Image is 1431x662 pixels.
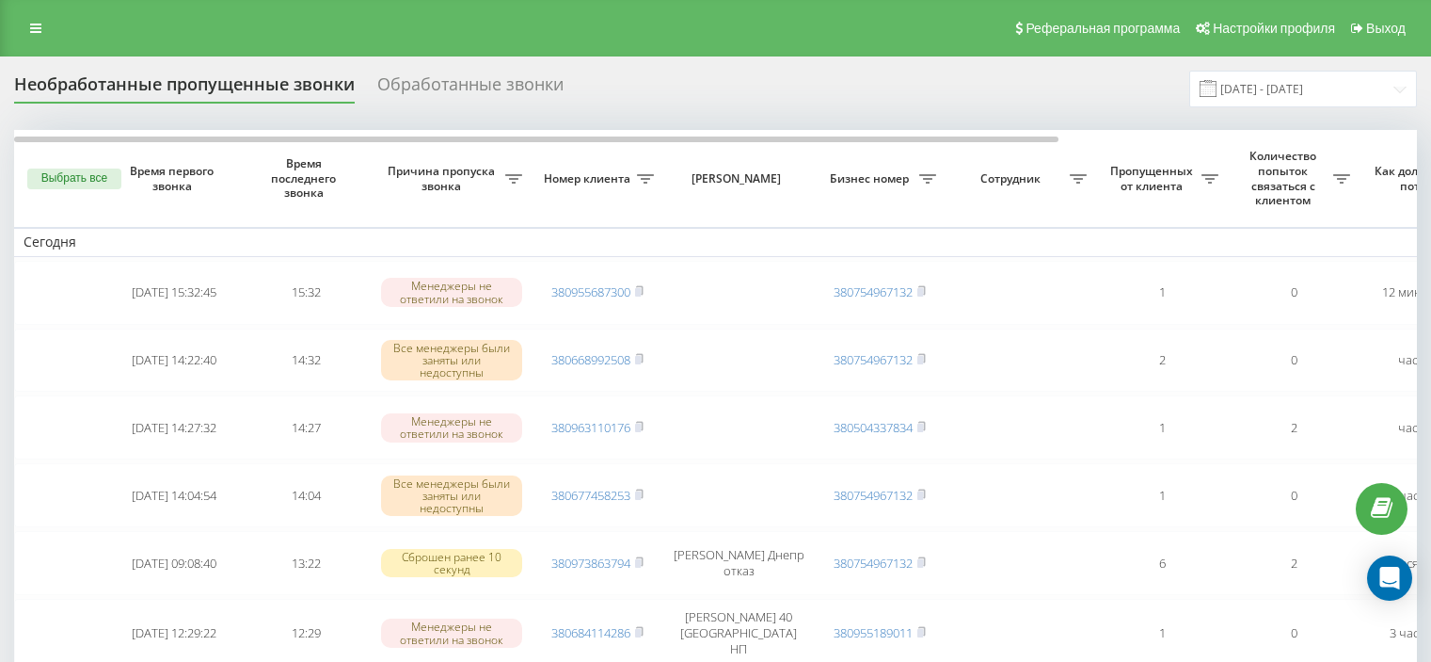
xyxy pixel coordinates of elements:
a: 380754967132 [834,351,913,368]
span: Пропущенных от клиента [1105,164,1201,193]
td: 1 [1096,261,1228,325]
td: 0 [1228,261,1359,325]
a: 380754967132 [834,487,913,504]
div: Менеджеры не ответили на звонок [381,278,522,306]
a: 380754967132 [834,283,913,300]
td: 14:27 [240,396,372,460]
div: Менеджеры не ответили на звонок [381,413,522,442]
a: 380684114286 [551,624,630,641]
td: [DATE] 15:32:45 [108,261,240,325]
td: [DATE] 09:08:40 [108,531,240,595]
a: 380754967132 [834,555,913,572]
div: Обработанные звонки [377,74,564,104]
td: 2 [1228,531,1359,595]
div: Менеджеры не ответили на звонок [381,619,522,647]
span: Выход [1366,21,1406,36]
a: 380955189011 [834,624,913,641]
div: Open Intercom Messenger [1367,556,1412,601]
div: Все менеджеры были заняты или недоступны [381,340,522,381]
td: 2 [1096,329,1228,393]
span: Время последнего звонка [255,156,357,201]
td: [DATE] 14:27:32 [108,396,240,460]
a: 380973863794 [551,555,630,572]
span: Сотрудник [955,171,1070,186]
div: Сброшен ранее 10 секунд [381,549,522,577]
td: 6 [1096,531,1228,595]
td: [DATE] 14:04:54 [108,463,240,527]
div: Все менеджеры были заняты или недоступны [381,476,522,517]
td: 14:32 [240,329,372,393]
a: 380963110176 [551,419,630,436]
span: Количество попыток связаться с клиентом [1237,149,1333,207]
div: Необработанные пропущенные звонки [14,74,355,104]
td: 0 [1228,463,1359,527]
button: Выбрать все [27,169,121,189]
span: Реферальная программа [1026,21,1180,36]
span: Причина пропуска звонка [381,164,505,193]
a: 380677458253 [551,487,630,504]
td: 1 [1096,463,1228,527]
span: Номер клиента [541,171,637,186]
td: 14:04 [240,463,372,527]
a: 380955687300 [551,283,630,300]
td: 2 [1228,396,1359,460]
a: 380504337834 [834,419,913,436]
td: 1 [1096,396,1228,460]
td: 0 [1228,329,1359,393]
span: [PERSON_NAME] [679,171,798,186]
span: Бизнес номер [823,171,919,186]
a: 380668992508 [551,351,630,368]
span: Время первого звонка [123,164,225,193]
span: Настройки профиля [1213,21,1335,36]
td: [DATE] 14:22:40 [108,329,240,393]
td: [PERSON_NAME] Днепр отказ [663,531,814,595]
td: 13:22 [240,531,372,595]
td: 15:32 [240,261,372,325]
